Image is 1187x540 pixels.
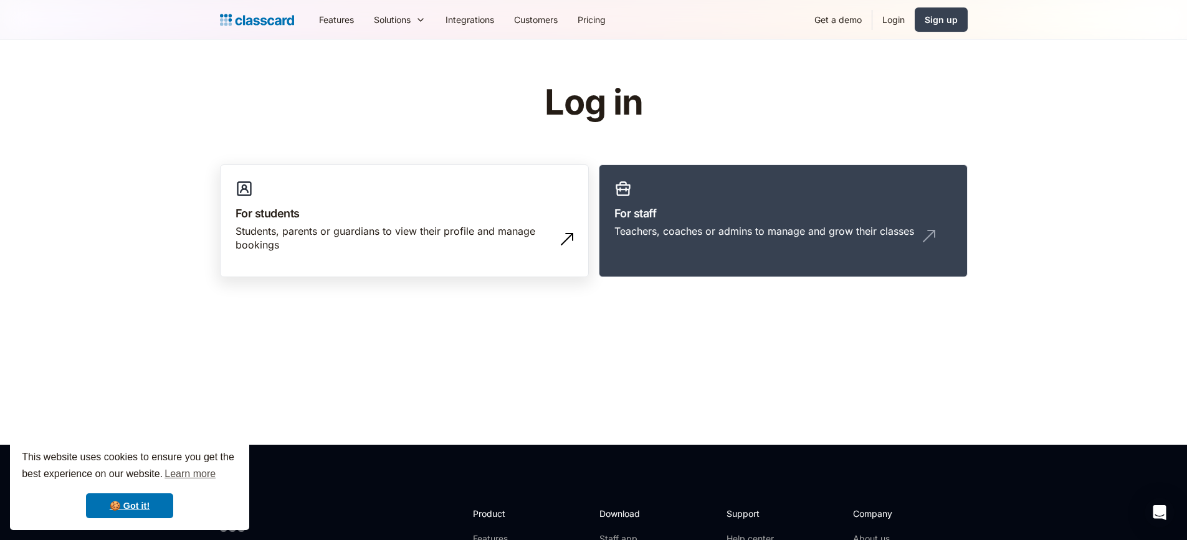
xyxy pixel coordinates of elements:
h2: Product [473,507,540,520]
h1: Log in [396,83,791,122]
span: This website uses cookies to ensure you get the best experience on our website. [22,450,237,483]
a: Features [309,6,364,34]
a: home [220,11,294,29]
a: For staffTeachers, coaches or admins to manage and grow their classes [599,164,968,278]
h2: Company [853,507,936,520]
h2: Support [727,507,777,520]
a: learn more about cookies [163,465,217,483]
div: Sign up [925,13,958,26]
h3: For staff [614,205,952,222]
div: Solutions [374,13,411,26]
h2: Download [599,507,651,520]
a: Pricing [568,6,616,34]
a: dismiss cookie message [86,493,173,518]
a: Sign up [915,7,968,32]
div: Teachers, coaches or admins to manage and grow their classes [614,224,914,238]
a: For studentsStudents, parents or guardians to view their profile and manage bookings [220,164,589,278]
div: Solutions [364,6,436,34]
a: Customers [504,6,568,34]
div: Students, parents or guardians to view their profile and manage bookings [236,224,548,252]
a: Login [872,6,915,34]
a: Get a demo [804,6,872,34]
div: cookieconsent [10,438,249,530]
h3: For students [236,205,573,222]
a: Integrations [436,6,504,34]
div: Open Intercom Messenger [1145,498,1175,528]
